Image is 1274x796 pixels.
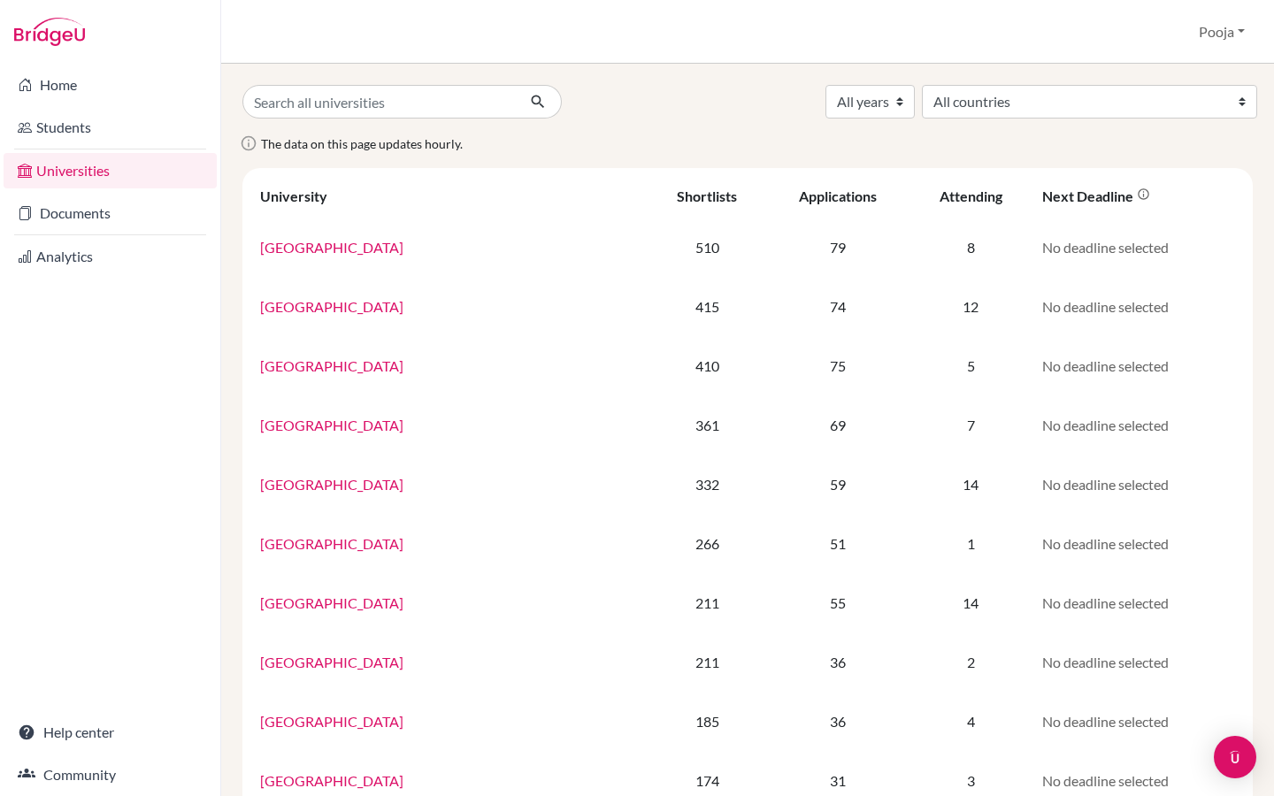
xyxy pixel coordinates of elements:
span: No deadline selected [1042,535,1169,552]
span: No deadline selected [1042,239,1169,256]
div: Attending [940,188,1002,204]
span: No deadline selected [1042,476,1169,493]
span: No deadline selected [1042,772,1169,789]
a: Students [4,110,217,145]
a: [GEOGRAPHIC_DATA] [260,298,403,315]
input: Search all universities [242,85,516,119]
td: 51 [766,514,909,573]
td: 211 [649,632,766,692]
a: [GEOGRAPHIC_DATA] [260,713,403,730]
a: Home [4,67,217,103]
span: No deadline selected [1042,417,1169,433]
span: No deadline selected [1042,654,1169,670]
th: University [249,175,649,218]
div: Shortlists [677,188,737,204]
span: The data on this page updates hourly. [261,136,463,151]
a: [GEOGRAPHIC_DATA] [260,594,403,611]
span: No deadline selected [1042,713,1169,730]
td: 8 [909,218,1032,277]
a: [GEOGRAPHIC_DATA] [260,357,403,374]
div: Next deadline [1042,188,1150,204]
td: 211 [649,573,766,632]
td: 79 [766,218,909,277]
a: Community [4,757,217,792]
td: 59 [766,455,909,514]
td: 36 [766,692,909,751]
td: 74 [766,277,909,336]
button: Pooja [1191,15,1253,49]
a: [GEOGRAPHIC_DATA] [260,772,403,789]
td: 415 [649,277,766,336]
td: 55 [766,573,909,632]
a: Universities [4,153,217,188]
a: Documents [4,195,217,231]
td: 69 [766,395,909,455]
a: [GEOGRAPHIC_DATA] [260,654,403,670]
td: 361 [649,395,766,455]
a: Help center [4,715,217,750]
div: Open Intercom Messenger [1214,736,1256,778]
td: 5 [909,336,1032,395]
td: 12 [909,277,1032,336]
a: [GEOGRAPHIC_DATA] [260,476,403,493]
td: 332 [649,455,766,514]
td: 75 [766,336,909,395]
td: 2 [909,632,1032,692]
td: 266 [649,514,766,573]
td: 510 [649,218,766,277]
td: 36 [766,632,909,692]
td: 410 [649,336,766,395]
td: 4 [909,692,1032,751]
div: Applications [799,188,877,204]
a: Analytics [4,239,217,274]
span: No deadline selected [1042,298,1169,315]
span: No deadline selected [1042,594,1169,611]
a: [GEOGRAPHIC_DATA] [260,417,403,433]
a: [GEOGRAPHIC_DATA] [260,239,403,256]
span: No deadline selected [1042,357,1169,374]
td: 14 [909,455,1032,514]
td: 1 [909,514,1032,573]
td: 185 [649,692,766,751]
a: [GEOGRAPHIC_DATA] [260,535,403,552]
td: 7 [909,395,1032,455]
td: 14 [909,573,1032,632]
img: Bridge-U [14,18,85,46]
